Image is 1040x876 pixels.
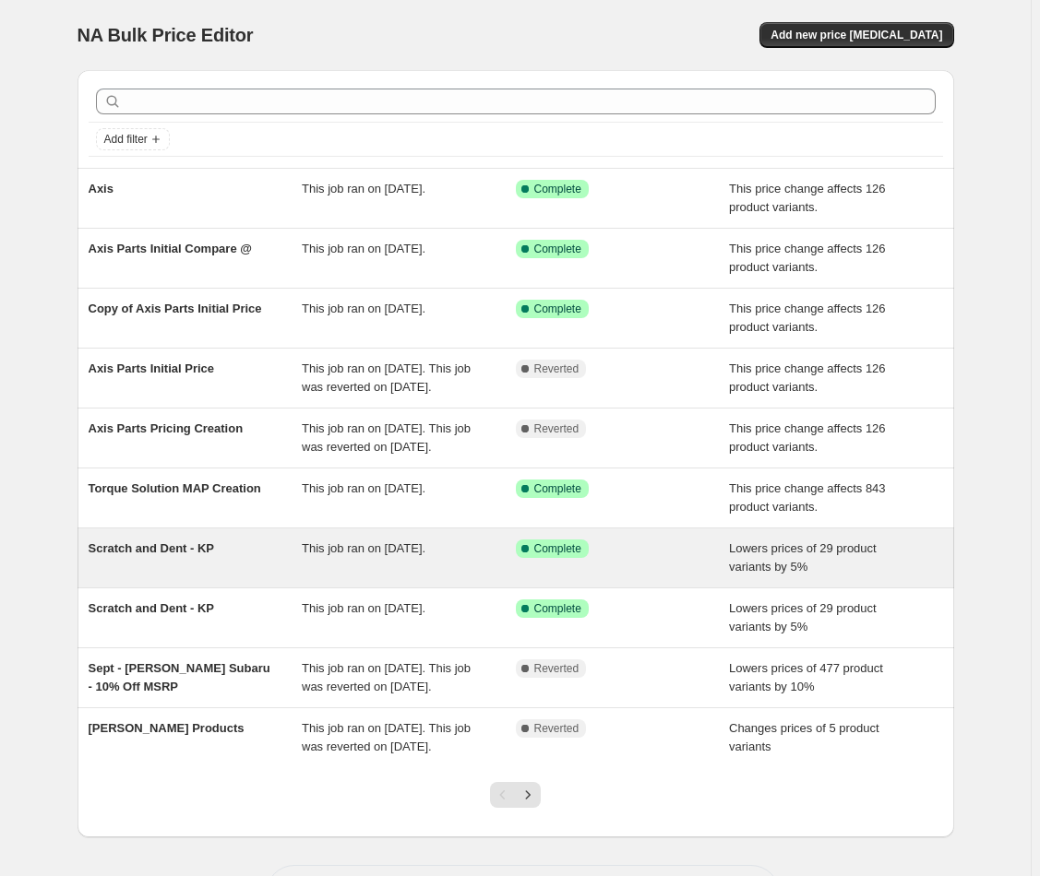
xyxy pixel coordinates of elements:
span: NA Bulk Price Editor [78,25,254,45]
span: This price change affects 126 product variants. [729,302,886,334]
span: This price change affects 126 product variants. [729,242,886,274]
span: Add filter [104,132,148,147]
span: Complete [534,182,581,196]
span: Copy of Axis Parts Initial Price [89,302,262,315]
span: This job ran on [DATE]. [302,481,425,495]
button: Next [515,782,541,808]
span: Scratch and Dent - KP [89,601,215,615]
span: This job ran on [DATE]. [302,242,425,255]
span: This job ran on [DATE]. This job was reverted on [DATE]. [302,421,471,454]
button: Add filter [96,128,170,150]
span: Axis Parts Initial Price [89,361,215,375]
span: Reverted [534,661,580,676]
span: This price change affects 126 product variants. [729,361,886,394]
span: [PERSON_NAME] Products [89,721,245,735]
span: Reverted [534,721,580,736]
nav: Pagination [490,782,541,808]
span: Reverted [534,361,580,376]
span: Complete [534,242,581,256]
span: Sept - [PERSON_NAME] Subaru - 10% Off MSRP [89,661,270,693]
span: Complete [534,601,581,616]
span: Lowers prices of 29 product variants by 5% [729,601,877,633]
span: This job ran on [DATE]. [302,182,425,195]
span: Scratch and Dent - KP [89,541,215,555]
span: Axis Parts Pricing Creation [89,421,244,435]
span: This job ran on [DATE]. This job was reverted on [DATE]. [302,721,471,753]
span: Add new price [MEDICAL_DATA] [771,28,942,42]
span: This job ran on [DATE]. [302,601,425,615]
span: Complete [534,481,581,496]
span: Lowers prices of 29 product variants by 5% [729,541,877,574]
span: This price change affects 126 product variants. [729,182,886,214]
span: This job ran on [DATE]. This job was reverted on [DATE]. [302,661,471,693]
span: Axis [89,182,114,195]
span: This price change affects 126 product variants. [729,421,886,454]
span: This job ran on [DATE]. This job was reverted on [DATE]. [302,361,471,394]
span: Torque Solution MAP Creation [89,481,261,495]
span: Reverted [534,421,580,436]
span: This job ran on [DATE]. [302,541,425,555]
span: Complete [534,541,581,556]
span: This job ran on [DATE]. [302,302,425,315]
span: Changes prices of 5 product variants [729,721,879,753]
span: Complete [534,302,581,316]
span: This price change affects 843 product variants. [729,481,886,514]
button: Add new price [MEDICAL_DATA] [759,22,953,48]
span: Axis Parts Initial Compare @ [89,242,252,255]
span: Lowers prices of 477 product variants by 10% [729,661,883,693]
